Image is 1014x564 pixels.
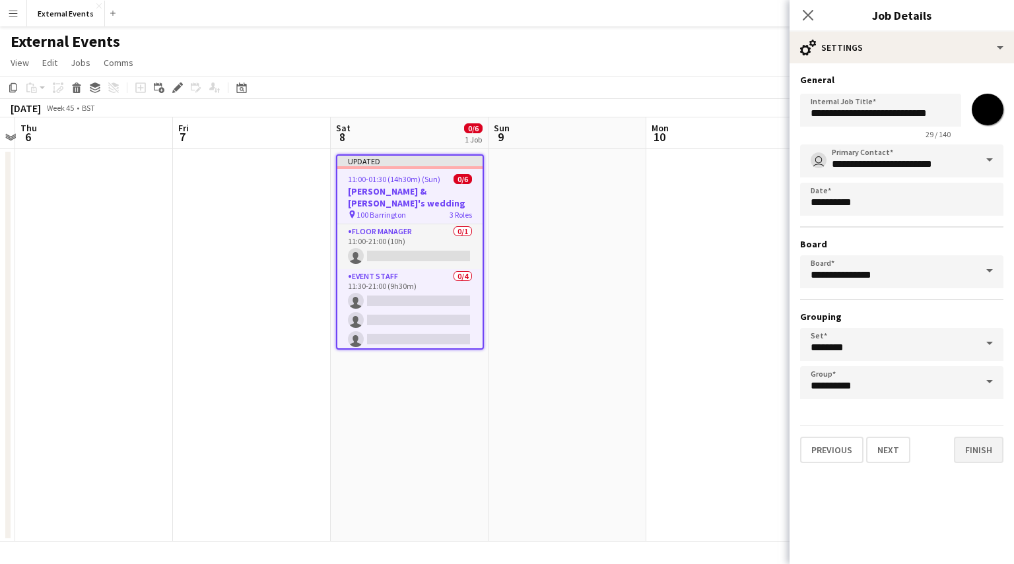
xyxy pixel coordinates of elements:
span: 7 [176,129,189,144]
h1: External Events [11,32,120,51]
button: Previous [800,437,863,463]
span: Comms [104,57,133,69]
h3: Grouping [800,311,1003,323]
span: 10 [650,129,669,144]
span: 0/6 [464,123,483,133]
span: View [11,57,29,69]
div: BST [82,103,95,113]
span: Sat [336,122,351,134]
app-job-card: Updated11:00-01:30 (14h30m) (Sun)0/6[PERSON_NAME] & [PERSON_NAME]'s wedding 100 Barrington3 Roles... [336,154,484,350]
a: Comms [98,54,139,71]
div: 1 Job [465,135,482,144]
app-card-role: Floor manager0/111:00-21:00 (10h) [337,224,483,269]
span: 9 [492,129,510,144]
span: Thu [20,122,37,134]
button: Next [866,437,910,463]
span: 11:00-01:30 (14h30m) (Sun) [348,174,440,184]
span: Week 45 [44,103,77,113]
a: View [5,54,34,71]
h3: [PERSON_NAME] & [PERSON_NAME]'s wedding [337,185,483,209]
div: Settings [790,32,1014,63]
span: Fri [178,122,189,134]
span: 29 / 140 [915,129,961,139]
h3: Board [800,238,1003,250]
button: Finish [954,437,1003,463]
span: 8 [334,129,351,144]
h3: General [800,74,1003,86]
span: 100 Barrington [356,210,406,220]
span: Jobs [71,57,90,69]
a: Edit [37,54,63,71]
span: 0/6 [454,174,472,184]
span: Mon [652,122,669,134]
span: Edit [42,57,57,69]
h3: Job Details [790,7,1014,24]
app-card-role: Event staff0/411:30-21:00 (9h30m) [337,269,483,371]
a: Jobs [65,54,96,71]
button: External Events [27,1,105,26]
div: Updated [337,156,483,166]
span: 3 Roles [450,210,472,220]
span: Sun [494,122,510,134]
span: 6 [18,129,37,144]
div: [DATE] [11,102,41,115]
